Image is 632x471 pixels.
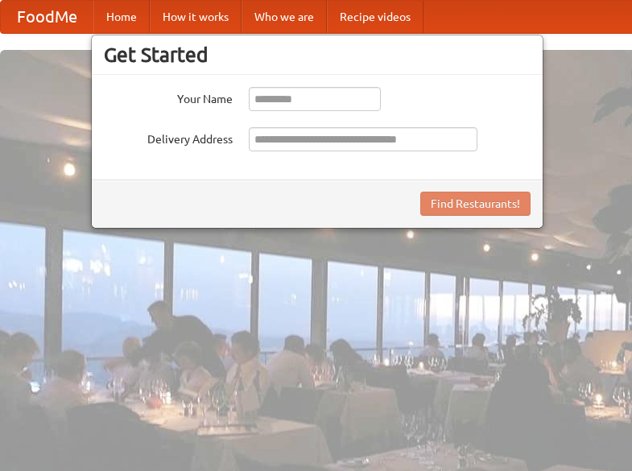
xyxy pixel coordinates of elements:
[104,87,233,107] label: Your Name
[104,43,531,67] h3: Get Started
[150,1,242,33] a: How it works
[93,1,150,33] a: Home
[1,1,93,33] a: FoodMe
[420,192,531,216] button: Find Restaurants!
[327,1,423,33] a: Recipe videos
[104,127,233,147] label: Delivery Address
[242,1,327,33] a: Who we are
